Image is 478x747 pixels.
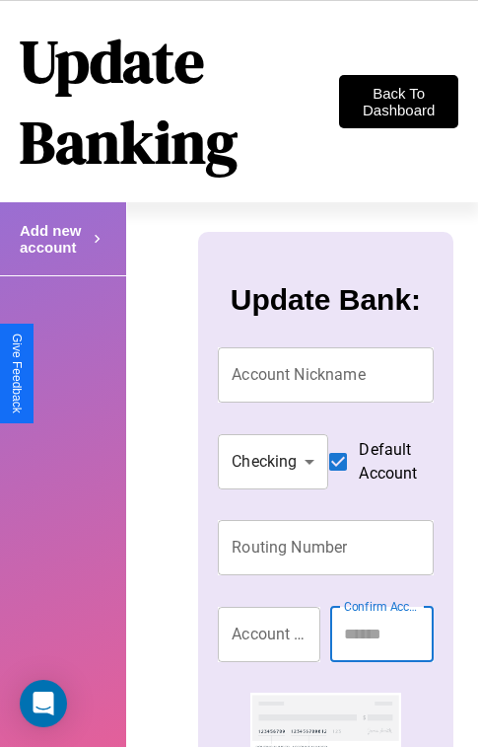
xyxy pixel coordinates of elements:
[359,438,417,486] span: Default Account
[344,598,423,615] label: Confirm Account Number
[20,680,67,727] div: Open Intercom Messenger
[218,434,328,489] div: Checking
[231,283,421,317] h3: Update Bank:
[10,334,24,413] div: Give Feedback
[339,75,458,128] button: Back To Dashboard
[20,21,339,183] h1: Update Banking
[20,222,89,256] h4: Add new account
